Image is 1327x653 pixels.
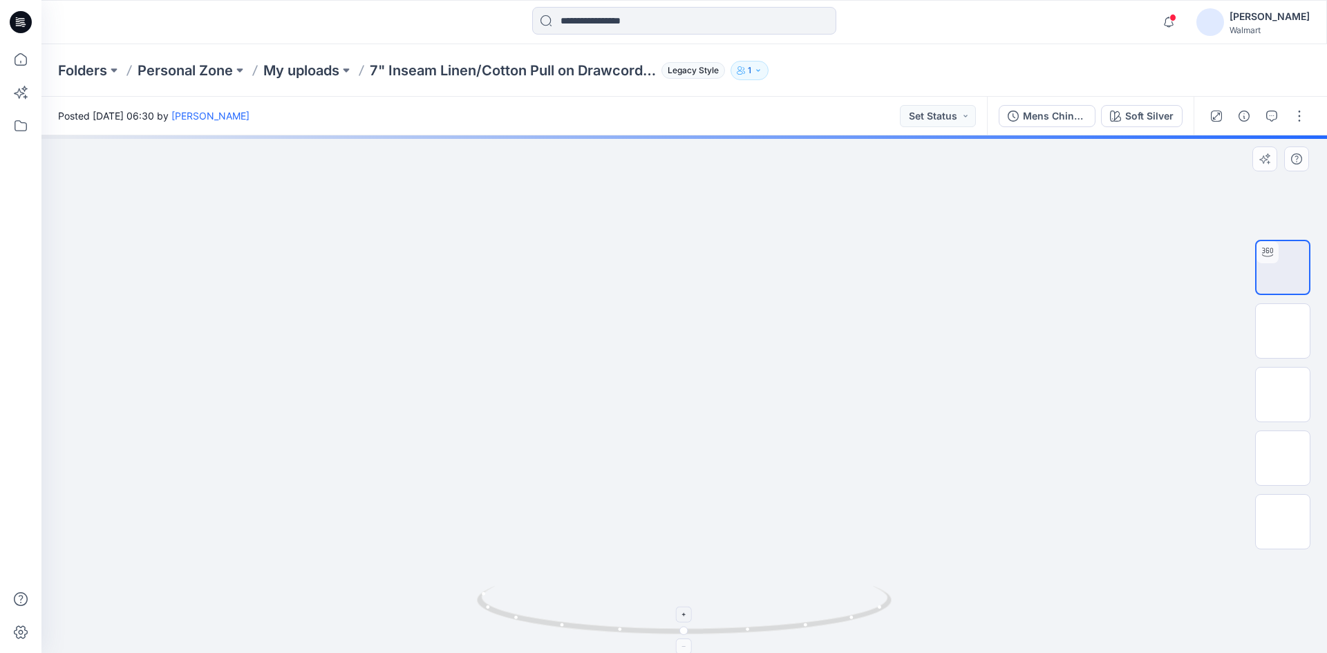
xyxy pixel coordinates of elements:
button: Details [1233,105,1255,127]
button: Mens Chino_01 [999,105,1095,127]
button: Soft Silver [1101,105,1183,127]
span: Legacy Style [661,62,725,79]
div: Soft Silver [1125,108,1174,124]
a: Personal Zone [138,61,233,80]
a: My uploads [263,61,339,80]
button: 1 [731,61,769,80]
img: avatar [1196,8,1224,36]
p: 1 [748,63,751,78]
a: [PERSON_NAME] [171,110,250,122]
button: Legacy Style [656,61,725,80]
div: Walmart [1230,25,1310,35]
a: Folders [58,61,107,80]
span: Posted [DATE] 06:30 by [58,108,250,123]
div: [PERSON_NAME] [1230,8,1310,25]
div: Mens Chino_01 [1023,108,1086,124]
p: 7" Inseam Linen/Cotton Pull on Drawcord Short [370,61,656,80]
